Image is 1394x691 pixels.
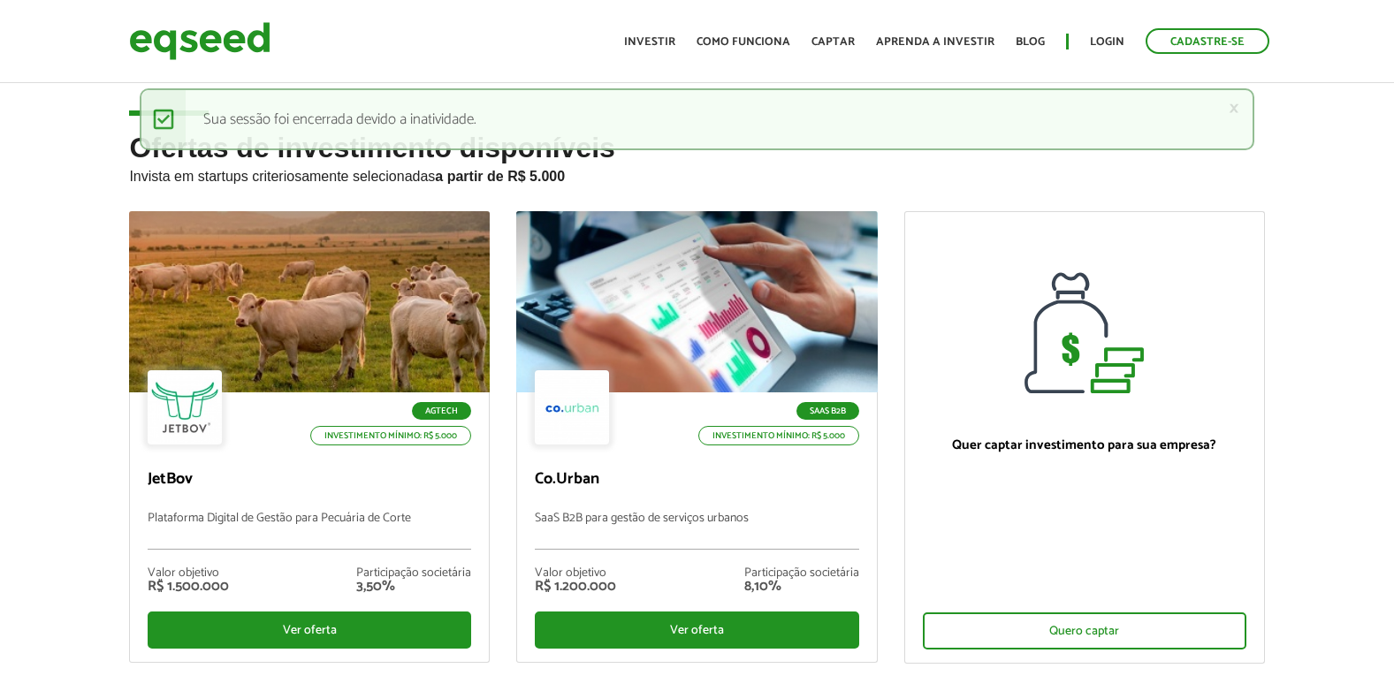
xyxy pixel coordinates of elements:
h2: Ofertas de investimento disponíveis [129,133,1264,211]
p: JetBov [148,470,471,490]
div: Participação societária [744,567,859,580]
div: Ver oferta [535,611,858,649]
p: Agtech [412,402,471,420]
a: Quer captar investimento para sua empresa? Quero captar [904,211,1265,664]
a: Login [1090,36,1124,48]
div: Ver oferta [148,611,471,649]
p: SaaS B2B [796,402,859,420]
p: Investimento mínimo: R$ 5.000 [310,426,471,445]
a: × [1229,99,1239,118]
div: Sua sessão foi encerrada devido a inatividade. [140,88,1255,150]
a: Como funciona [697,36,790,48]
div: Valor objetivo [148,567,229,580]
div: Valor objetivo [535,567,616,580]
div: R$ 1.500.000 [148,580,229,594]
p: SaaS B2B para gestão de serviços urbanos [535,512,858,550]
a: Investir [624,36,675,48]
p: Co.Urban [535,470,858,490]
a: Cadastre-se [1146,28,1269,54]
p: Plataforma Digital de Gestão para Pecuária de Corte [148,512,471,550]
div: R$ 1.200.000 [535,580,616,594]
div: 8,10% [744,580,859,594]
img: EqSeed [129,18,270,65]
p: Quer captar investimento para sua empresa? [923,437,1246,453]
strong: a partir de R$ 5.000 [435,169,565,184]
p: Investimento mínimo: R$ 5.000 [698,426,859,445]
div: Quero captar [923,612,1246,649]
a: SaaS B2B Investimento mínimo: R$ 5.000 Co.Urban SaaS B2B para gestão de serviços urbanos Valor ob... [516,211,877,663]
div: Participação societária [356,567,471,580]
div: 3,50% [356,580,471,594]
a: Agtech Investimento mínimo: R$ 5.000 JetBov Plataforma Digital de Gestão para Pecuária de Corte V... [129,211,490,663]
a: Aprenda a investir [876,36,994,48]
p: Invista em startups criteriosamente selecionadas [129,163,1264,185]
a: Captar [811,36,855,48]
a: Blog [1016,36,1045,48]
